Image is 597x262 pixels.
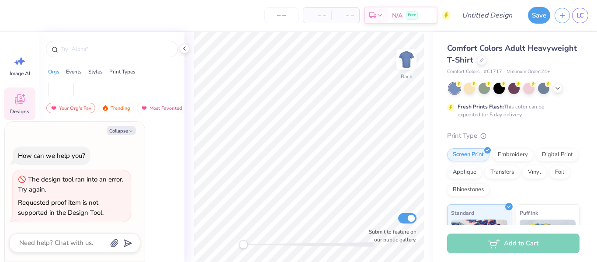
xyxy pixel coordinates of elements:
div: Foil [549,166,570,179]
div: Your Org's Fav [46,103,95,113]
a: LC [572,8,588,23]
div: Requested proof item is not supported in the Design Tool. [18,198,104,217]
button: Collapse [107,126,136,135]
div: Rhinestones [447,183,489,196]
div: Trending [98,103,134,113]
div: Screen Print [447,148,489,161]
div: Embroidery [492,148,534,161]
span: Standard [451,208,474,217]
input: Untitled Design [455,7,519,24]
div: Vinyl [522,166,547,179]
span: Minimum Order: 24 + [507,68,550,76]
div: The design tool ran into an error. Try again. [18,175,123,194]
span: – – [309,11,326,20]
div: Events [66,68,82,76]
span: – – [337,11,354,20]
div: Styles [88,68,103,76]
span: Designs [10,108,29,115]
span: Image AI [10,70,30,77]
label: Submit to feature on our public gallery. [364,228,417,244]
div: How can we help you? [18,151,85,160]
strong: Fresh Prints Flash: [458,103,504,110]
span: Comfort Colors [447,68,479,76]
div: Print Types [109,68,135,76]
div: Print Type [447,131,580,141]
img: most_fav.gif [50,105,57,111]
div: This color can be expedited for 5 day delivery. [458,103,565,119]
span: N/A [392,11,403,20]
img: most_fav.gif [141,105,148,111]
span: Free [408,12,416,18]
span: Comfort Colors Adult Heavyweight T-Shirt [447,43,577,65]
div: Orgs [48,68,59,76]
div: Digital Print [536,148,579,161]
div: Back [401,73,412,80]
img: trending.gif [102,105,109,111]
button: Save [528,7,550,24]
input: – – [264,7,298,23]
div: Transfers [485,166,520,179]
div: Applique [447,166,482,179]
div: Accessibility label [239,240,248,249]
div: Most Favorited [137,103,186,113]
span: # C1717 [484,68,502,76]
input: Try "Alpha" [60,45,172,53]
span: LC [576,10,584,21]
span: Puff Ink [520,208,538,217]
img: Back [398,51,415,68]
